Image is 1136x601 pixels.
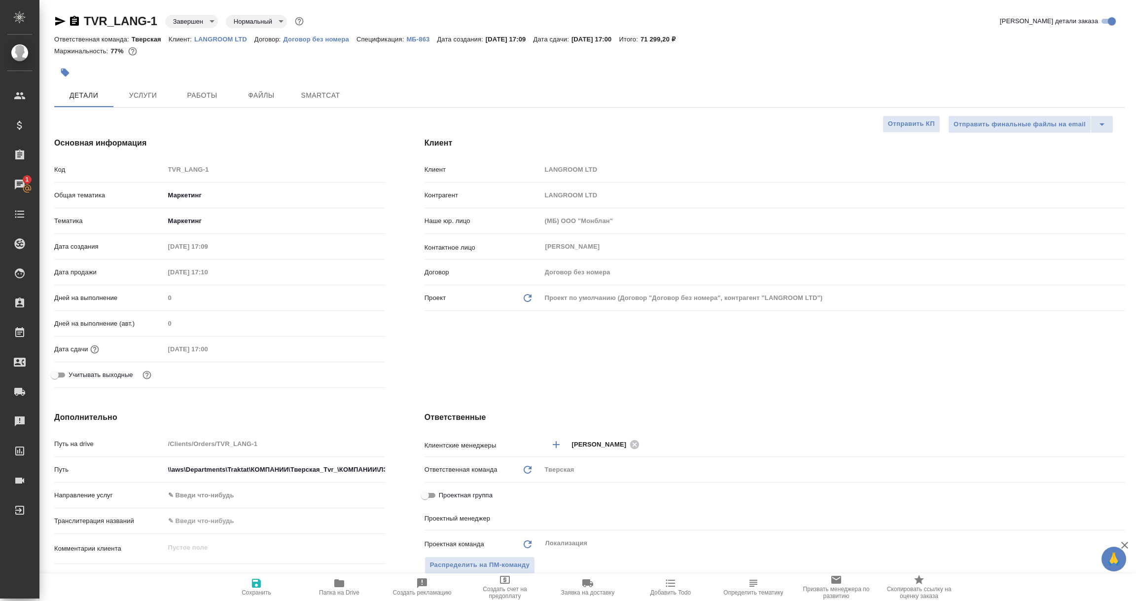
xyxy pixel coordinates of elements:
[54,490,165,500] p: Направление услуг
[572,438,643,451] div: [PERSON_NAME]
[406,36,437,43] p: МБ-863
[878,573,960,601] button: Скопировать ссылку на оценку заказа
[629,573,712,601] button: Добавить Todo
[165,15,218,28] div: Завершен
[69,370,133,380] span: Учитывать выходные
[884,586,955,600] span: Скопировать ссылку на оценку заказа
[54,319,165,329] p: Дней на выполнение (авт.)
[226,15,287,28] div: Завершен
[381,573,463,601] button: Создать рекламацию
[572,440,633,450] span: [PERSON_NAME]
[561,589,614,596] span: Заявка на доставку
[60,89,107,102] span: Детали
[297,89,344,102] span: Smartcat
[132,36,169,43] p: Тверская
[2,172,37,197] a: 1
[425,557,535,574] span: В заказе уже есть ответственный ПМ или ПМ группа
[425,539,484,549] p: Проектная команда
[215,573,298,601] button: Сохранить
[439,490,493,500] span: Проектная группа
[54,267,165,277] p: Дата продажи
[165,213,385,229] div: Маркетинг
[54,439,165,449] p: Путь на drive
[546,573,629,601] button: Заявка на доставку
[486,36,533,43] p: [DATE] 17:09
[1105,549,1122,569] span: 🙏
[54,15,66,27] button: Скопировать ссылку для ЯМессенджера
[165,265,251,279] input: Пустое поле
[533,36,571,43] p: Дата сдачи:
[284,36,356,43] p: Договор без номера
[425,441,541,451] p: Клиентские менеджеры
[425,514,541,524] p: Проектный менеджер
[541,290,1125,306] div: Проект по умолчанию (Договор "Договор без номера", контрагент "LANGROOM LTD")
[544,433,568,456] button: Добавить менеджера
[1120,444,1122,446] button: Open
[463,573,546,601] button: Создать счет на предоплату
[19,175,35,185] span: 1
[242,589,271,596] span: Сохранить
[54,544,165,554] p: Комментарии клиента
[165,569,385,586] textarea: Не нотариат
[54,344,88,354] p: Дата сдачи
[795,573,878,601] button: Призвать менеджера по развитию
[393,589,452,596] span: Создать рекламацию
[541,265,1125,279] input: Пустое поле
[169,36,194,43] p: Клиент:
[165,239,251,254] input: Пустое поле
[231,17,275,26] button: Нормальный
[168,490,373,500] div: ✎ Введи что-нибудь
[170,17,206,26] button: Завершен
[119,89,167,102] span: Услуги
[541,162,1125,177] input: Пустое поле
[1120,517,1122,519] button: Open
[165,187,385,204] div: Маркетинг
[541,214,1125,228] input: Пустое поле
[406,35,437,43] a: МБ-863
[425,137,1125,149] h4: Клиент
[425,267,541,277] p: Договор
[298,573,381,601] button: Папка на Drive
[165,291,385,305] input: Пустое поле
[356,36,406,43] p: Спецификация:
[54,190,165,200] p: Общая тематика
[948,115,1091,133] button: Отправить финальные файлы на email
[1000,16,1098,26] span: [PERSON_NAME] детали заказа
[541,188,1125,202] input: Пустое поле
[54,465,165,475] p: Путь
[165,487,385,504] div: ✎ Введи что-нибудь
[141,369,153,381] button: Выбери, если сб и вс нужно считать рабочими днями для выполнения заказа.
[54,242,165,252] p: Дата создания
[425,557,535,574] button: Распределить на ПМ-команду
[319,589,359,596] span: Папка на Drive
[425,412,1125,423] h4: Ответственные
[619,36,640,43] p: Итого:
[640,36,683,43] p: 71 299,20 ₽
[425,165,541,175] p: Клиент
[425,216,541,226] p: Наше юр. лицо
[165,462,385,477] input: ✎ Введи что-нибудь
[425,293,446,303] p: Проект
[437,36,485,43] p: Дата создания:
[883,115,940,133] button: Отправить КП
[1101,547,1126,571] button: 🙏
[88,343,101,356] button: Если добавить услуги и заполнить их объемом, то дата рассчитается автоматически
[54,62,76,83] button: Добавить тэг
[84,14,157,28] a: TVR_LANG-1
[284,35,356,43] a: Договор без номера
[948,115,1113,133] div: split button
[54,412,385,423] h4: Дополнительно
[469,586,540,600] span: Создать счет на предоплату
[165,342,251,356] input: Пустое поле
[650,589,691,596] span: Добавить Todo
[54,47,110,55] p: Маржинальность:
[425,465,497,475] p: Ответственная команда
[165,162,385,177] input: Пустое поле
[425,243,541,253] p: Контактное лицо
[254,36,284,43] p: Договор:
[165,437,385,451] input: Пустое поле
[54,216,165,226] p: Тематика
[801,586,872,600] span: Призвать менеджера по развитию
[571,36,619,43] p: [DATE] 17:00
[54,36,132,43] p: Ответственная команда:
